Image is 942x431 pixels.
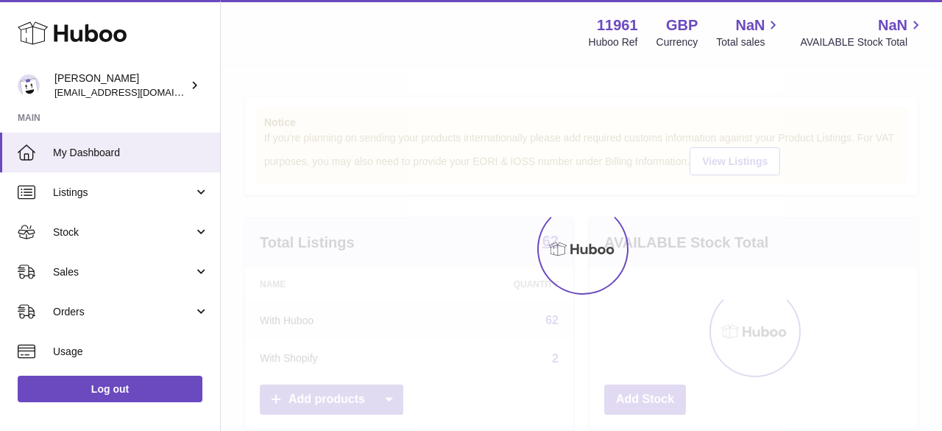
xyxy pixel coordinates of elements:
a: Log out [18,376,202,402]
div: Currency [656,35,698,49]
span: Orders [53,305,194,319]
strong: GBP [666,15,698,35]
span: My Dashboard [53,146,209,160]
span: Sales [53,265,194,279]
span: Listings [53,186,194,200]
strong: 11961 [597,15,638,35]
div: Huboo Ref [589,35,638,49]
span: Stock [53,225,194,239]
span: [EMAIL_ADDRESS][DOMAIN_NAME] [54,86,216,98]
a: NaN AVAILABLE Stock Total [800,15,924,49]
span: NaN [878,15,907,35]
span: Total sales [716,35,782,49]
span: AVAILABLE Stock Total [800,35,924,49]
span: Usage [53,345,209,359]
span: NaN [735,15,765,35]
a: NaN Total sales [716,15,782,49]
div: [PERSON_NAME] [54,71,187,99]
img: internalAdmin-11961@internal.huboo.com [18,74,40,97]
